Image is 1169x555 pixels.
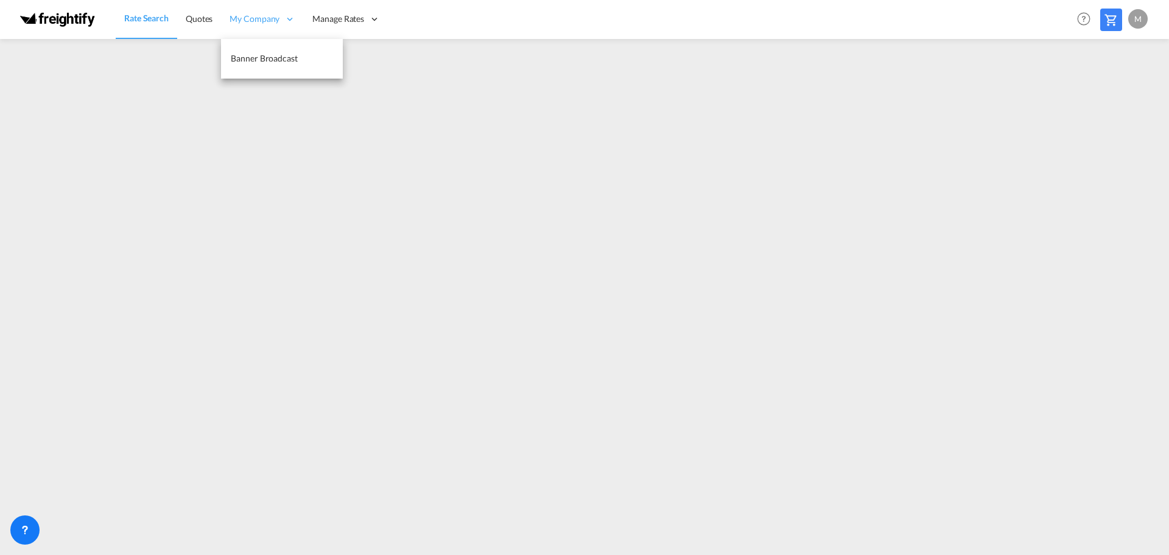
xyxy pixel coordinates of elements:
span: Quotes [186,13,212,24]
a: Banner Broadcast [221,39,343,79]
span: Rate Search [124,13,169,23]
div: Help [1073,9,1100,30]
span: Help [1073,9,1094,29]
div: M [1128,9,1148,29]
span: Banner Broadcast [231,53,297,63]
span: Manage Rates [312,13,364,25]
img: c951c9405ca311f0a08fcdbef3f434a2.png [18,5,100,33]
span: My Company [230,13,279,25]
